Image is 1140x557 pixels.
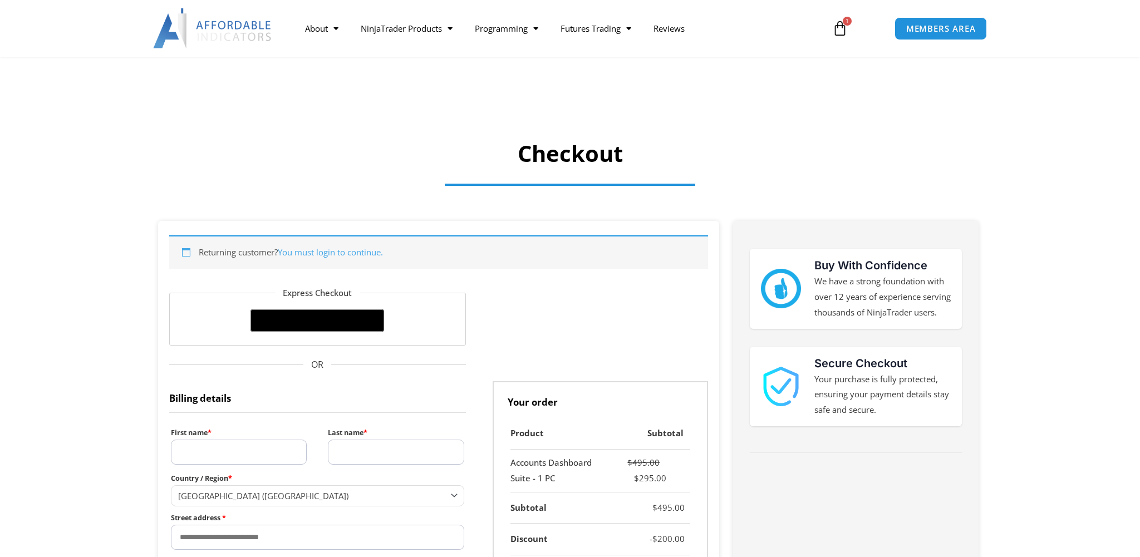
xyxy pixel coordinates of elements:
[650,533,652,544] span: -
[634,472,639,484] span: $
[815,12,864,45] a: 1
[814,274,951,321] p: We have a strong foundation with over 12 years of experience serving thousands of NinjaTrader users.
[350,16,464,41] a: NinjaTrader Products
[169,357,466,373] span: OR
[761,269,800,308] img: mark thumbs good 43913 | Affordable Indicators – NinjaTrader
[634,472,666,484] bdi: 295.00
[294,16,819,41] nav: Menu
[652,502,657,513] span: $
[169,381,466,413] h3: Billing details
[549,16,642,41] a: Futures Trading
[843,17,852,26] span: 1
[814,257,951,274] h3: Buy With Confidence
[627,457,660,468] bdi: 495.00
[294,16,350,41] a: About
[169,235,708,269] div: Returning customer?
[510,502,547,513] strong: Subtotal
[652,533,685,544] bdi: 200.00
[171,426,307,440] label: First name
[510,418,608,450] th: Product
[328,426,464,440] label: Last name
[895,17,987,40] a: MEMBERS AREA
[510,450,608,492] td: Accounts Dashboard Suite - 1 PC
[627,457,632,468] span: $
[171,471,464,485] label: Country / Region
[814,372,951,418] p: Your purchase is fully protected, ensuring your payment details stay safe and secure.
[202,138,939,169] h1: Checkout
[642,16,696,41] a: Reviews
[814,355,951,372] h3: Secure Checkout
[761,367,800,406] img: 1000913 | Affordable Indicators – NinjaTrader
[464,16,549,41] a: Programming
[510,524,608,555] th: Discount
[178,490,447,501] span: United States (US)
[750,472,962,556] iframe: Customer reviews powered by Trustpilot
[652,533,657,544] span: $
[171,485,464,506] span: Country / Region
[278,247,383,258] a: You must login to continue.
[275,285,360,301] legend: Express Checkout
[493,381,708,418] h3: Your order
[171,511,464,525] label: Street address
[608,418,690,450] th: Subtotal
[250,309,384,332] button: Buy with GPay
[153,8,273,48] img: LogoAI | Affordable Indicators – NinjaTrader
[652,502,685,513] bdi: 495.00
[906,24,976,33] span: MEMBERS AREA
